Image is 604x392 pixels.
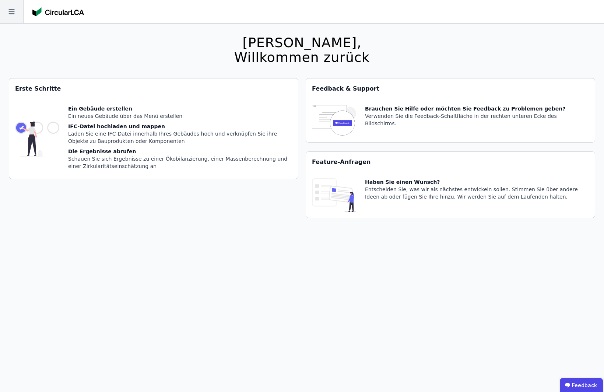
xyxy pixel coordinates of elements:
[15,105,59,173] img: getting_started_tile-DrF_GRSv.svg
[234,50,370,65] div: Willkommen zurück
[365,105,589,112] div: Brauchen Sie Hilfe oder möchten Sie Feedback zu Problemen geben?
[68,105,292,112] div: Ein Gebäude erstellen
[234,35,370,50] div: [PERSON_NAME],
[365,178,589,186] div: Haben Sie einen Wunsch?
[32,7,84,16] img: Concular
[68,148,292,155] div: Die Ergebnisse abrufen
[68,155,292,170] div: Schauen Sie sich Ergebnisse zu einer Ökobilanzierung, einer Massenberechnung und einer Zirkularit...
[312,178,356,212] img: feature_request_tile-UiXE1qGU.svg
[9,78,298,99] div: Erste Schritte
[306,152,595,172] div: Feature-Anfragen
[306,78,595,99] div: Feedback & Support
[365,186,589,200] div: Entscheiden Sie, was wir als nächstes entwickeln sollen. Stimmen Sie über andere Ideen ab oder fü...
[68,130,292,145] div: Laden Sie eine IFC-Datei innerhalb Ihres Gebäudes hoch und verknüpfen Sie ihre Objekte zu Bauprod...
[68,123,292,130] div: IFC-Datei hochladen und mappen
[312,105,356,136] img: feedback-icon-HCTs5lye.svg
[68,112,292,120] div: Ein neues Gebäude über das Menü erstellen
[365,112,589,127] div: Verwenden Sie die Feedback-Schaltfläche in der rechten unteren Ecke des Bildschirms.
